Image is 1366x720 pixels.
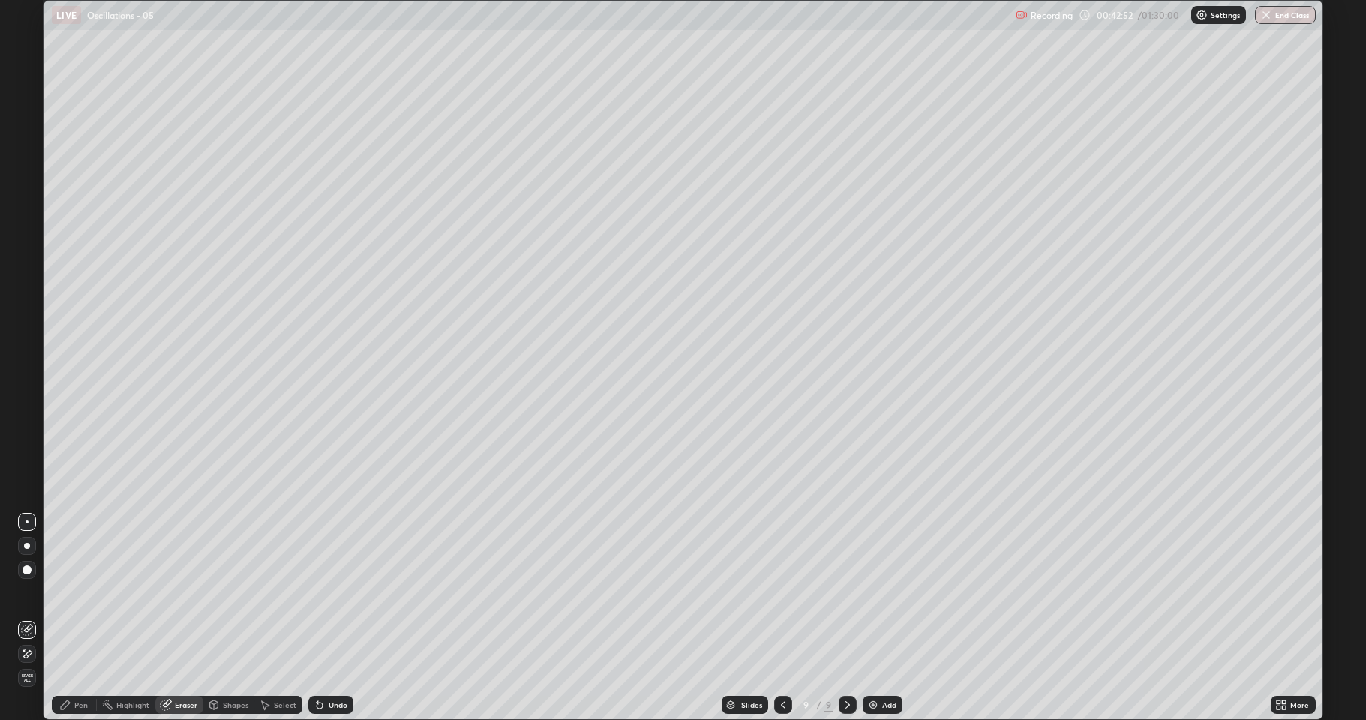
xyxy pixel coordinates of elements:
div: Pen [74,701,88,709]
div: Shapes [223,701,248,709]
div: Undo [329,701,347,709]
div: Eraser [175,701,197,709]
img: add-slide-button [867,699,879,711]
img: recording.375f2c34.svg [1016,9,1028,21]
span: Erase all [19,673,35,682]
img: end-class-cross [1260,9,1272,21]
div: 9 [824,698,833,712]
p: Settings [1211,11,1240,19]
div: Slides [741,701,762,709]
button: End Class [1255,6,1316,24]
p: LIVE [56,9,77,21]
div: 9 [798,700,813,709]
p: Oscillations - 05 [87,9,154,21]
div: Add [882,701,896,709]
div: Highlight [116,701,149,709]
div: / [816,700,821,709]
img: class-settings-icons [1196,9,1208,21]
div: More [1290,701,1309,709]
p: Recording [1031,10,1073,21]
div: Select [274,701,296,709]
